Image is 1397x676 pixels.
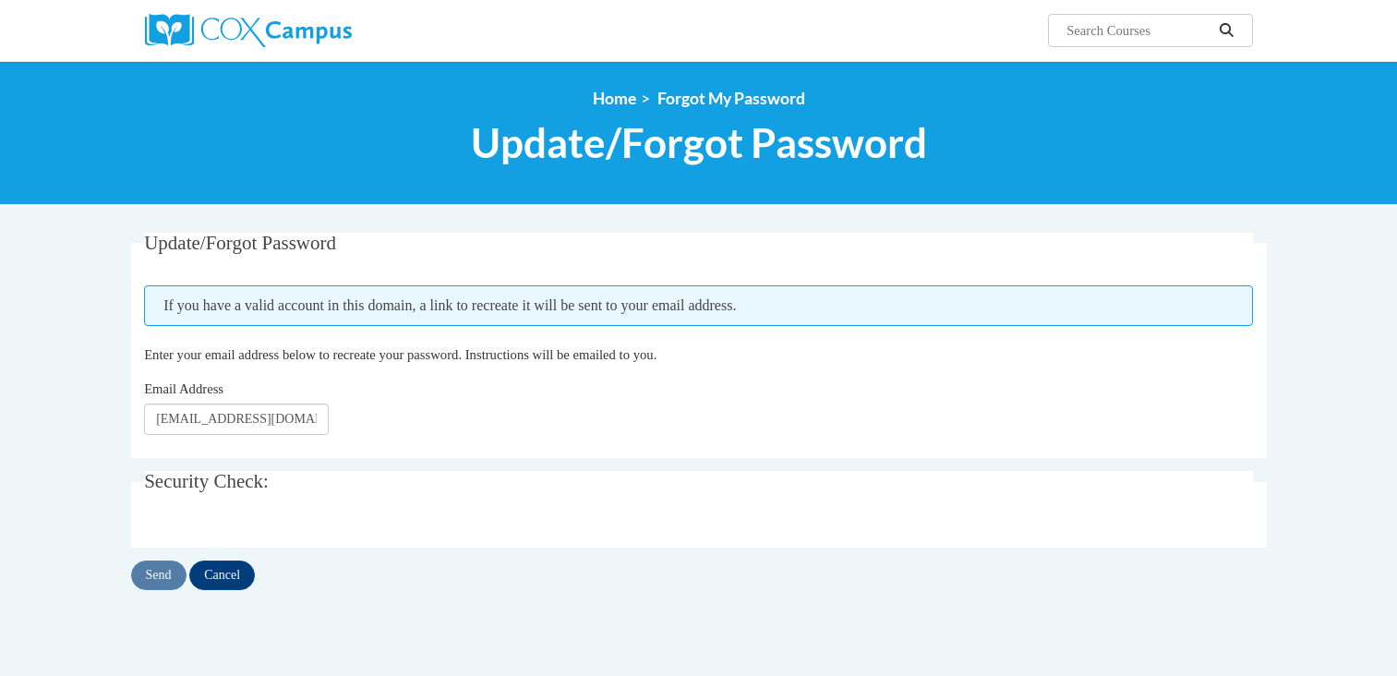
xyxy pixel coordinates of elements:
span: Enter your email address below to recreate your password. Instructions will be emailed to you. [144,347,656,362]
img: Cox Campus [145,14,352,47]
button: Search [1212,19,1240,42]
input: Cancel [189,561,255,590]
a: Home [593,89,636,108]
span: If you have a valid account in this domain, a link to recreate it will be sent to your email addr... [144,285,1253,326]
input: Email [144,404,329,435]
span: Security Check: [144,470,269,492]
span: Forgot My Password [657,89,805,108]
a: Cox Campus [145,14,496,47]
span: Email Address [144,381,223,396]
span: Update/Forgot Password [471,118,927,167]
input: Search Courses [1065,19,1212,42]
span: Update/Forgot Password [144,232,336,254]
